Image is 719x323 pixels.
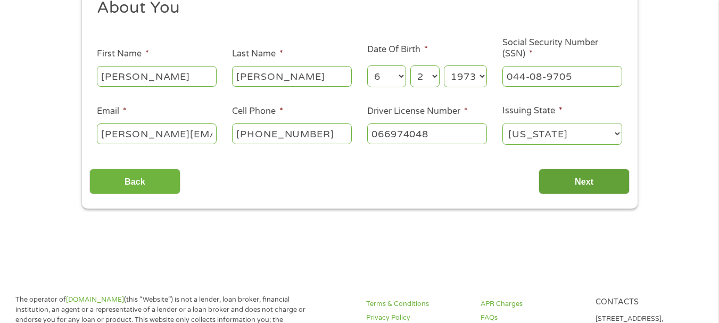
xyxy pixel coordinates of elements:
[89,169,180,195] input: Back
[97,106,127,117] label: Email
[596,297,697,308] h4: Contacts
[481,313,582,323] a: FAQs
[366,299,468,309] a: Terms & Conditions
[481,299,582,309] a: APR Charges
[367,106,468,117] label: Driver License Number
[232,123,352,144] input: (541) 754-3010
[539,169,630,195] input: Next
[502,105,563,117] label: Issuing State
[232,66,352,86] input: Smith
[232,106,283,117] label: Cell Phone
[97,48,149,60] label: First Name
[97,123,217,144] input: john@gmail.com
[367,44,428,55] label: Date Of Birth
[232,48,283,60] label: Last Name
[502,37,622,60] label: Social Security Number (SSN)
[502,66,622,86] input: 078-05-1120
[97,66,217,86] input: John
[66,295,124,304] a: [DOMAIN_NAME]
[366,313,468,323] a: Privacy Policy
